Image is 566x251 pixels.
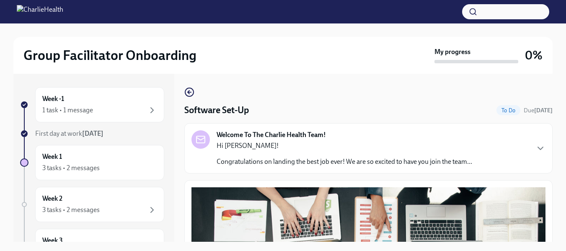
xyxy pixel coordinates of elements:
[184,104,249,116] h4: Software Set-Up
[17,5,63,18] img: CharlieHealth
[20,129,164,138] a: First day at work[DATE]
[42,236,63,245] h6: Week 3
[23,47,196,64] h2: Group Facilitator Onboarding
[217,141,472,150] p: Hi [PERSON_NAME]!
[35,129,103,137] span: First day at work
[20,187,164,222] a: Week 23 tasks • 2 messages
[42,94,64,104] h6: Week -1
[525,48,543,63] h3: 0%
[217,130,326,140] strong: Welcome To The Charlie Health Team!
[82,129,103,137] strong: [DATE]
[534,107,553,114] strong: [DATE]
[42,106,93,115] div: 1 task • 1 message
[42,152,62,161] h6: Week 1
[217,157,472,166] p: Congratulations on landing the best job ever! We are so excited to have you join the team...
[42,194,62,203] h6: Week 2
[434,47,470,57] strong: My progress
[524,107,553,114] span: Due
[20,87,164,122] a: Week -11 task • 1 message
[20,145,164,180] a: Week 13 tasks • 2 messages
[524,106,553,114] span: September 9th, 2025 10:00
[42,163,100,173] div: 3 tasks • 2 messages
[42,205,100,215] div: 3 tasks • 2 messages
[496,107,520,114] span: To Do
